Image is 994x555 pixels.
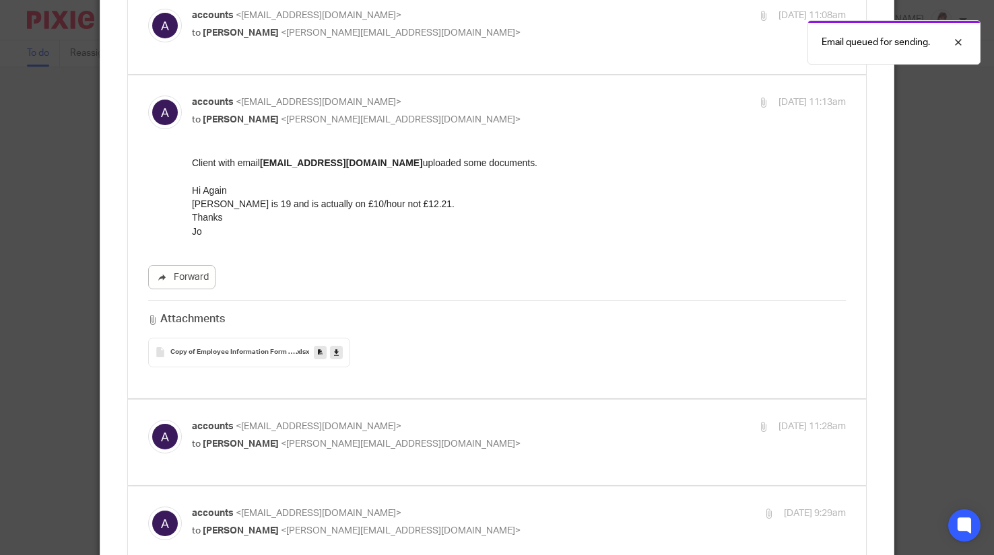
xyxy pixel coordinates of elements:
span: to [192,526,201,535]
strong: [EMAIL_ADDRESS][DOMAIN_NAME] [68,1,231,12]
span: to [192,439,201,449]
span: accounts [192,98,234,107]
img: svg%3E [148,507,182,540]
p: [DATE] 9:29am [784,507,846,521]
span: <[EMAIL_ADDRESS][DOMAIN_NAME]> [236,11,401,20]
p: [DATE] 11:08am [778,9,846,23]
button: Copy of Employee Information Form UK Payroll (002).xlsx [148,338,350,367]
p: [DATE] 11:13am [778,96,846,110]
span: Copy of Employee Information Form UK Payroll (002) [170,348,296,357]
img: svg%3E [148,420,182,453]
span: <[PERSON_NAME][EMAIL_ADDRESS][DOMAIN_NAME]> [281,439,521,449]
p: [DATE] 11:28am [778,420,846,434]
span: [PERSON_NAME] [203,439,279,449]
span: to [192,115,201,124]
span: accounts [192,11,234,20]
span: [PERSON_NAME] [203,526,279,535]
span: accounts [192,422,234,431]
h3: Attachments [148,311,225,327]
span: <[PERSON_NAME][EMAIL_ADDRESS][DOMAIN_NAME]> [281,115,521,124]
span: <[EMAIL_ADDRESS][DOMAIN_NAME]> [236,98,401,107]
a: Forward [148,265,216,289]
span: [PERSON_NAME] [203,28,279,38]
img: svg%3E [148,96,182,129]
span: accounts [192,509,234,518]
img: svg%3E [148,9,182,42]
span: <[EMAIL_ADDRESS][DOMAIN_NAME]> [236,422,401,431]
span: [PERSON_NAME] [203,115,279,124]
p: Email queued for sending. [822,36,930,49]
span: <[EMAIL_ADDRESS][DOMAIN_NAME]> [236,509,401,518]
span: <[PERSON_NAME][EMAIL_ADDRESS][DOMAIN_NAME]> [281,28,521,38]
span: <[PERSON_NAME][EMAIL_ADDRESS][DOMAIN_NAME]> [281,526,521,535]
span: to [192,28,201,38]
span: .xlsx [296,348,309,357]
